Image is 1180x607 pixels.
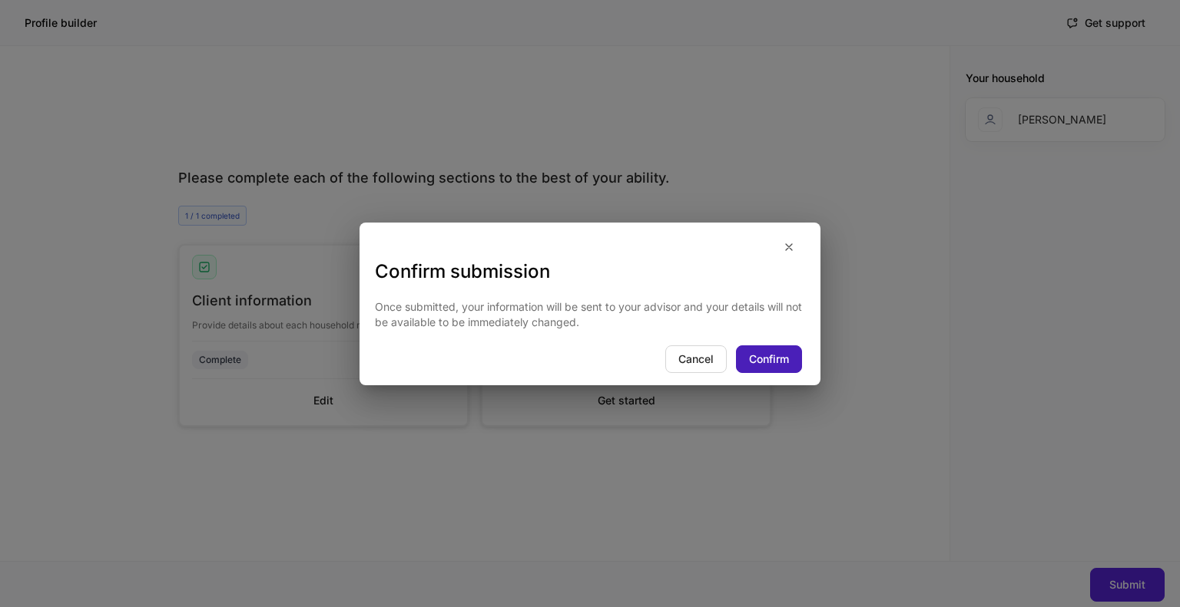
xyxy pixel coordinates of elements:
[375,259,805,284] h3: Confirm submission
[375,299,805,330] p: Once submitted, your information will be sent to your advisor and your details will not be availa...
[749,354,789,365] div: Confirm
[665,345,727,373] button: Cancel
[678,354,714,365] div: Cancel
[736,345,802,373] button: Confirm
